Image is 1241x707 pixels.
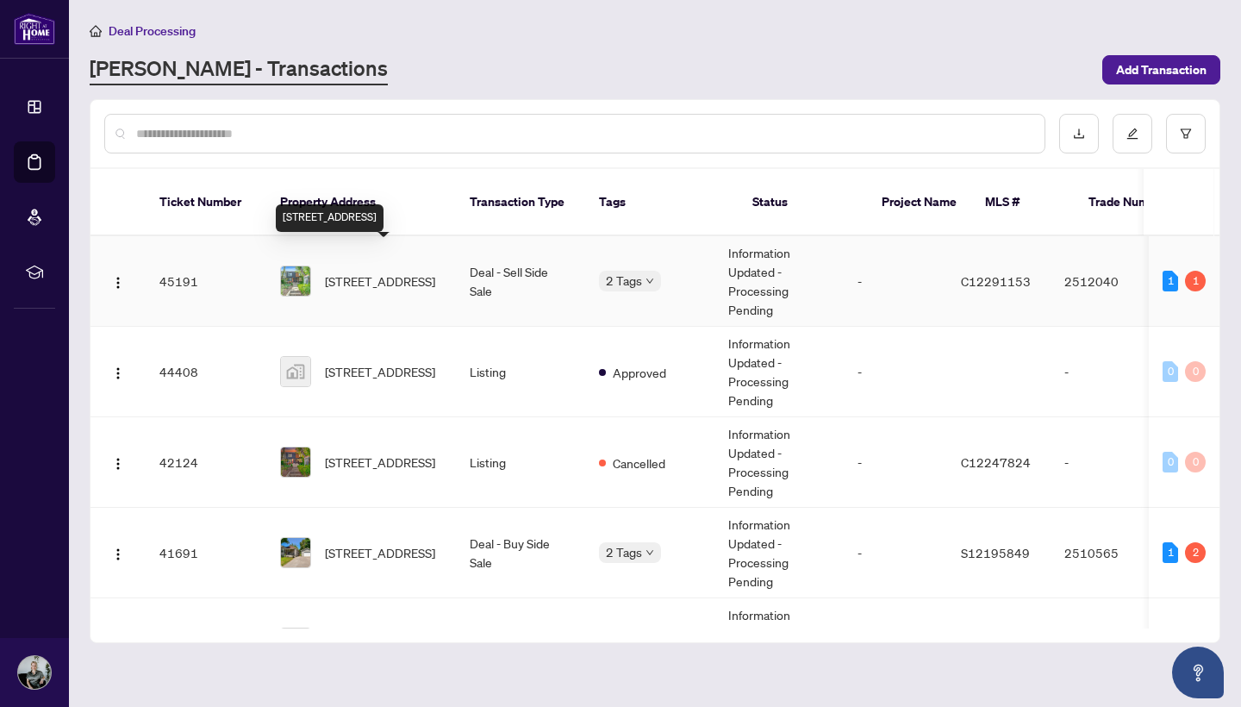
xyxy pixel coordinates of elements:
img: thumbnail-img [281,357,310,386]
img: Logo [111,366,125,380]
td: Information Updated - Processing Pending [714,598,844,689]
div: 2 [1185,542,1206,563]
div: 0 [1163,452,1178,472]
span: Add Transaction [1116,56,1207,84]
img: Profile Icon [18,656,51,689]
span: download [1073,128,1085,140]
span: 2 Tags [606,542,642,562]
img: Logo [111,276,125,290]
td: Deal - Sell Side Sale [456,598,585,689]
span: [STREET_ADDRESS] [325,453,435,472]
th: Tags [585,169,739,236]
td: Deal - Sell Side Sale [456,236,585,327]
button: Open asap [1172,647,1224,698]
td: - [1051,417,1171,508]
div: 1 [1163,271,1178,291]
span: 2 Tags [606,271,642,291]
span: filter [1180,128,1192,140]
td: 44408 [146,327,266,417]
td: Information Updated - Processing Pending [714,417,844,508]
button: Logo [104,267,132,295]
th: Project Name [868,169,971,236]
img: Logo [111,547,125,561]
span: down [645,277,654,285]
td: 2508732 [1051,598,1171,689]
td: Listing [456,417,585,508]
td: 42124 [146,417,266,508]
span: C12291153 [961,273,1031,289]
th: Ticket Number [146,169,266,236]
th: MLS # [971,169,1075,236]
button: filter [1166,114,1206,153]
div: 1 [1163,542,1178,563]
td: 2512040 [1051,236,1171,327]
td: Listing [456,327,585,417]
a: [PERSON_NAME] - Transactions [90,54,388,85]
span: Approved [613,363,666,382]
td: Information Updated - Processing Pending [714,236,844,327]
th: Transaction Type [456,169,585,236]
td: Information Updated - Processing Pending [714,508,844,598]
td: - [844,327,947,417]
th: Trade Number [1075,169,1195,236]
td: 40296 [146,598,266,689]
img: thumbnail-img [281,266,310,296]
td: - [844,598,947,689]
div: 0 [1185,361,1206,382]
th: Property Address [266,169,456,236]
button: Logo [104,358,132,385]
img: Logo [111,457,125,471]
button: download [1059,114,1099,153]
td: - [844,508,947,598]
td: - [844,236,947,327]
td: Deal - Buy Side Sale [456,508,585,598]
span: Cancelled [613,454,665,472]
button: Logo [104,448,132,476]
span: [STREET_ADDRESS] [325,272,435,291]
span: [STREET_ADDRESS] [325,543,435,562]
span: home [90,25,102,37]
td: - [1051,327,1171,417]
span: C12247824 [961,454,1031,470]
th: Status [739,169,868,236]
img: thumbnail-img [281,447,310,477]
button: Logo [104,539,132,566]
span: edit [1126,128,1138,140]
button: Add Transaction [1102,55,1220,84]
td: Information Updated - Processing Pending [714,327,844,417]
span: [STREET_ADDRESS] [325,362,435,381]
div: 0 [1185,452,1206,472]
span: down [645,548,654,557]
button: edit [1113,114,1152,153]
td: 41691 [146,508,266,598]
img: logo [14,13,55,45]
div: 0 [1163,361,1178,382]
span: Deal Processing [109,23,196,39]
td: 2510565 [1051,508,1171,598]
span: S12195849 [961,545,1030,560]
td: - [844,417,947,508]
td: 45191 [146,236,266,327]
div: [STREET_ADDRESS] [276,204,384,232]
img: thumbnail-img [281,538,310,567]
div: 1 [1185,271,1206,291]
